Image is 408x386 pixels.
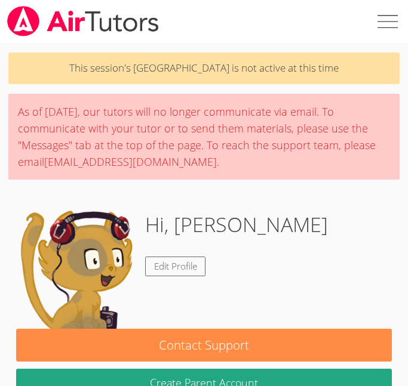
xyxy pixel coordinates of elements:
div: As of [DATE], our tutors will no longer communicate via email. To communicate with your tutor or ... [8,94,400,180]
a: Edit Profile [145,257,206,276]
img: default.png [16,209,136,329]
p: This session's [GEOGRAPHIC_DATA] is not active at this time [8,53,400,84]
button: Contact Support [16,329,392,362]
h1: Hi, [PERSON_NAME] [145,209,328,240]
img: airtutors_banner-c4298cdbf04f3fff15de1276eac7730deb9818008684d7c2e4769d2f7ddbe033.png [6,6,160,36]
